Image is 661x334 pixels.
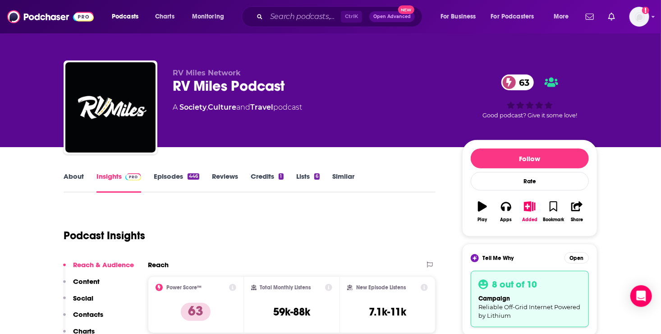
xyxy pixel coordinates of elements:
[482,255,514,262] span: Tell Me Why
[192,10,224,23] span: Monitoring
[63,310,103,327] button: Contacts
[472,255,477,261] img: tell me why sparkle
[629,7,649,27] span: Logged in as roneledotsonRAD
[518,195,542,228] button: Added
[279,173,283,180] div: 1
[273,305,310,319] h3: 59k-88k
[73,294,93,302] p: Social
[155,10,174,23] span: Charts
[441,10,476,23] span: For Business
[166,284,202,291] h2: Power Score™
[296,172,320,193] a: Lists6
[582,9,597,24] a: Show notifications dropdown
[373,14,411,19] span: Open Advanced
[510,74,534,90] span: 63
[522,217,537,223] div: Added
[630,285,652,307] div: Open Intercom Messenger
[148,260,169,269] h2: Reach
[494,195,518,228] button: Apps
[188,173,199,180] div: 446
[63,294,93,311] button: Social
[125,173,141,181] img: Podchaser Pro
[478,303,580,319] span: Reliable Off-Grid Internet Powered by Lithium
[106,9,150,24] button: open menu
[154,172,199,193] a: Episodes446
[471,172,589,190] div: Rate
[341,11,362,23] span: Ctrl K
[501,74,534,90] a: 63
[543,217,564,223] div: Bookmark
[179,103,207,111] a: Society
[482,112,577,119] span: Good podcast? Give it some love!
[471,148,589,168] button: Follow
[181,303,211,321] p: 63
[7,8,94,25] img: Podchaser - Follow, Share and Rate Podcasts
[236,103,250,111] span: and
[369,305,406,319] h3: 7.1k-11k
[491,10,534,23] span: For Podcasters
[605,9,619,24] a: Show notifications dropdown
[207,103,208,111] span: ,
[471,195,494,228] button: Play
[250,103,273,111] a: Travel
[369,11,415,22] button: Open AdvancedNew
[554,10,569,23] span: More
[478,295,510,302] span: campaign
[208,103,236,111] a: Culture
[149,9,180,24] a: Charts
[629,7,649,27] img: User Profile
[173,69,241,77] span: RV Miles Network
[629,7,649,27] button: Show profile menu
[542,195,565,228] button: Bookmark
[112,10,138,23] span: Podcasts
[260,284,311,291] h2: Total Monthly Listens
[332,172,354,193] a: Similar
[571,217,583,223] div: Share
[212,172,238,193] a: Reviews
[462,69,597,125] div: 63Good podcast? Give it some love!
[266,9,341,24] input: Search podcasts, credits, & more...
[96,172,141,193] a: InsightsPodchaser Pro
[565,252,589,264] button: Open
[73,310,103,319] p: Contacts
[356,284,406,291] h2: New Episode Listens
[173,102,302,113] div: A podcast
[547,9,580,24] button: open menu
[398,5,414,14] span: New
[73,277,100,286] p: Content
[642,7,649,14] svg: Add a profile image
[63,277,100,294] button: Content
[500,217,512,223] div: Apps
[314,173,320,180] div: 6
[478,217,487,223] div: Play
[251,172,283,193] a: Credits1
[565,195,589,228] button: Share
[65,62,156,153] img: RV Miles Podcast
[492,278,537,290] h3: 8 out of 10
[250,6,431,27] div: Search podcasts, credits, & more...
[73,260,134,269] p: Reach & Audience
[186,9,236,24] button: open menu
[63,260,134,277] button: Reach & Audience
[64,229,145,242] h1: Podcast Insights
[64,172,84,193] a: About
[485,9,547,24] button: open menu
[434,9,487,24] button: open menu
